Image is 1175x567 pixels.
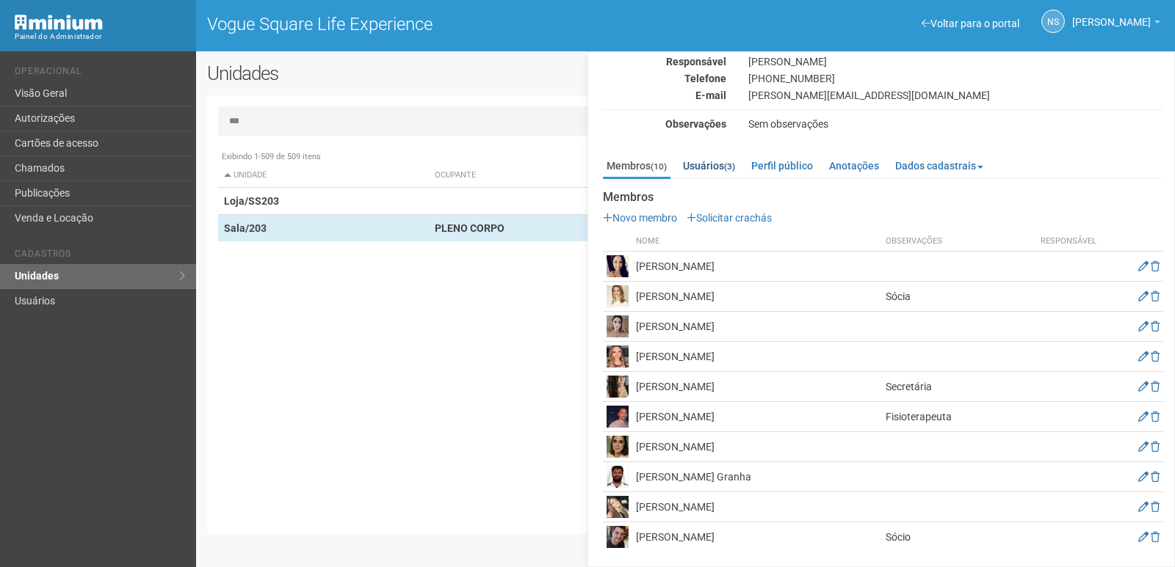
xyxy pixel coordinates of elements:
[724,161,735,172] small: (3)
[632,492,882,522] td: [PERSON_NAME]
[1151,501,1160,513] a: Excluir membro
[1151,290,1160,302] a: Excluir membro
[1151,351,1160,362] a: Excluir membro
[207,62,593,84] h2: Unidades
[607,315,629,337] img: user.png
[825,155,883,177] a: Anotações
[207,15,675,34] h1: Vogue Square Life Experience
[224,222,267,234] strong: Sala/203
[679,155,739,177] a: Usuários(3)
[1151,381,1160,392] a: Excluir membro
[1138,531,1149,543] a: Editar membro
[1138,290,1149,302] a: Editar membro
[632,432,882,462] td: [PERSON_NAME]
[1151,411,1160,422] a: Excluir membro
[592,72,737,85] div: Telefone
[15,15,103,30] img: Minium
[218,164,430,188] th: Unidade: activate to sort column descending
[592,89,737,102] div: E-mail
[429,164,814,188] th: Ocupante: activate to sort column ascending
[748,155,817,177] a: Perfil público
[607,345,629,367] img: user.png
[632,402,882,432] td: [PERSON_NAME]
[1151,441,1160,453] a: Excluir membro
[892,155,987,177] a: Dados cadastrais
[1072,2,1151,28] span: Nicolle Silva
[687,212,772,224] a: Solicitar crachás
[607,436,629,458] img: user.png
[435,222,505,234] strong: PLENO CORPO
[882,282,1032,312] td: Sócia
[882,232,1032,252] th: Observações
[737,55,1174,68] div: [PERSON_NAME]
[632,372,882,402] td: [PERSON_NAME]
[603,212,677,224] a: Novo membro
[603,155,670,179] a: Membros(10)
[922,18,1019,29] a: Voltar para o portal
[1151,471,1160,483] a: Excluir membro
[882,372,1032,402] td: Secretária
[1072,18,1160,30] a: [PERSON_NAME]
[607,496,629,518] img: user.png
[882,402,1032,432] td: Fisioterapeuta
[607,406,629,428] img: user.png
[737,117,1174,131] div: Sem observações
[632,522,882,552] td: [PERSON_NAME]
[1138,381,1149,392] a: Editar membro
[15,249,185,264] li: Cadastros
[1138,351,1149,362] a: Editar membro
[15,30,185,43] div: Painel do Administrador
[1151,531,1160,543] a: Excluir membro
[607,255,629,277] img: user.png
[632,462,882,492] td: [PERSON_NAME] Granha
[1151,321,1160,332] a: Excluir membro
[224,195,279,207] strong: Loja/SS203
[15,66,185,81] li: Operacional
[651,161,667,172] small: (10)
[1138,411,1149,422] a: Editar membro
[737,89,1174,102] div: [PERSON_NAME][EMAIL_ADDRESS][DOMAIN_NAME]
[607,376,629,398] img: user.png
[607,285,629,307] img: user.png
[607,526,629,548] img: user.png
[603,191,1163,204] strong: Membros
[592,55,737,68] div: Responsável
[632,312,882,342] td: [PERSON_NAME]
[1138,441,1149,453] a: Editar membro
[607,466,629,488] img: user.png
[632,282,882,312] td: [PERSON_NAME]
[1032,232,1105,252] th: Responsável
[1138,260,1149,272] a: Editar membro
[737,72,1174,85] div: [PHONE_NUMBER]
[882,522,1032,552] td: Sócio
[218,150,1153,164] div: Exibindo 1-509 de 509 itens
[1138,471,1149,483] a: Editar membro
[1151,260,1160,272] a: Excluir membro
[632,232,882,252] th: Nome
[632,342,882,372] td: [PERSON_NAME]
[1138,501,1149,513] a: Editar membro
[632,252,882,282] td: [PERSON_NAME]
[1138,321,1149,332] a: Editar membro
[592,117,737,131] div: Observações
[1041,10,1065,33] a: NS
